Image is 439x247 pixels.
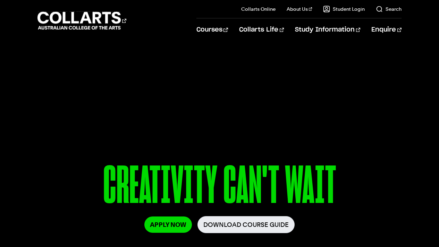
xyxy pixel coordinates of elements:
a: Download Course Guide [197,216,295,233]
a: Courses [196,18,228,41]
a: Student Login [323,6,365,12]
div: Go to homepage [37,11,126,31]
a: Apply Now [144,216,192,233]
a: About Us [287,6,312,12]
a: Collarts Online [241,6,276,12]
a: Search [376,6,402,12]
a: Enquire [371,18,402,41]
a: Study Information [295,18,360,41]
p: CREATIVITY CAN'T WAIT [37,159,402,216]
a: Collarts Life [239,18,284,41]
